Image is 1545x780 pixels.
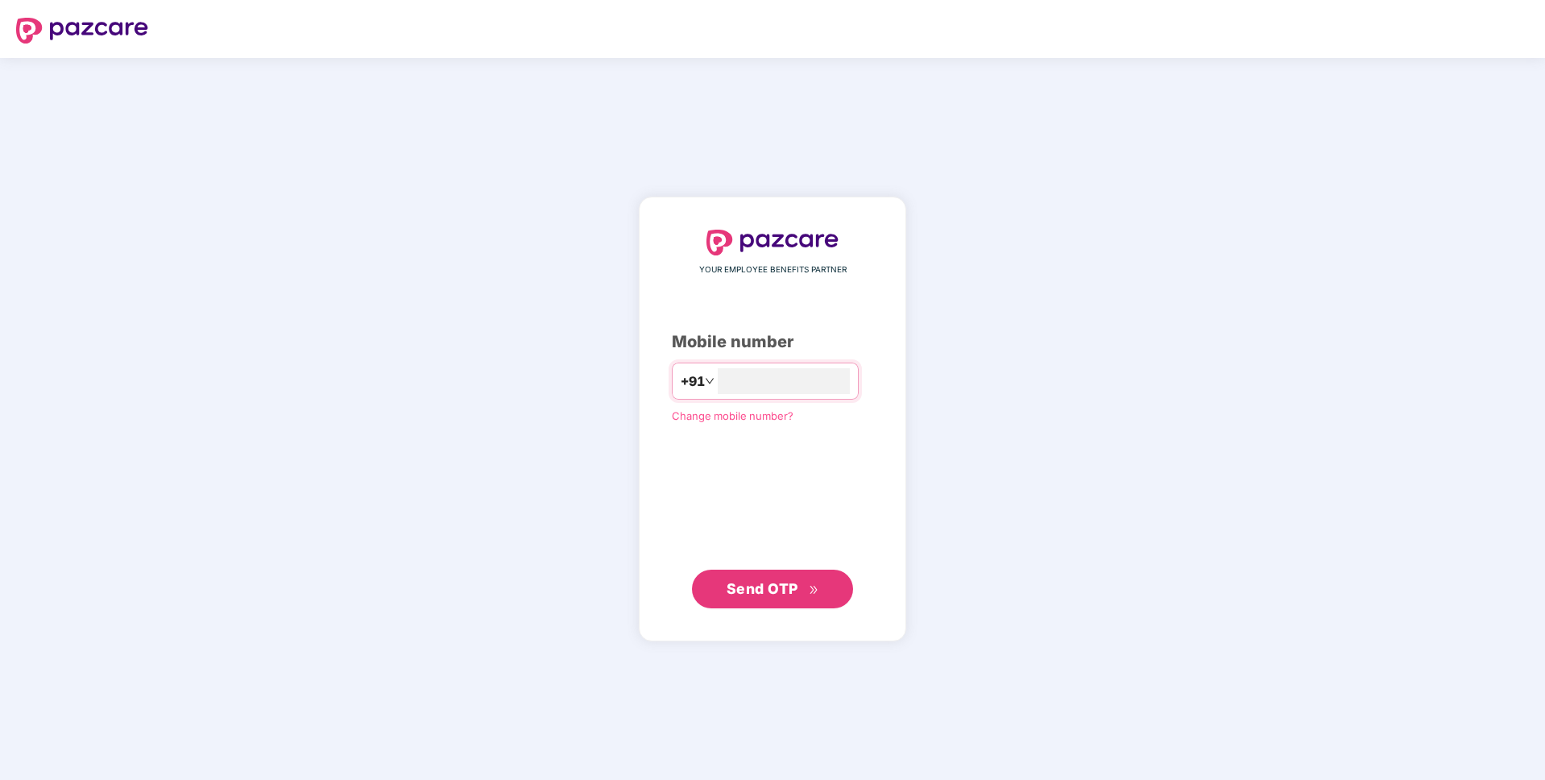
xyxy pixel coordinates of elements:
[692,570,853,608] button: Send OTPdouble-right
[706,230,839,255] img: logo
[705,376,715,386] span: down
[16,18,148,44] img: logo
[727,580,798,597] span: Send OTP
[699,263,847,276] span: YOUR EMPLOYEE BENEFITS PARTNER
[681,371,705,392] span: +91
[672,409,793,422] a: Change mobile number?
[809,585,819,595] span: double-right
[672,330,873,355] div: Mobile number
